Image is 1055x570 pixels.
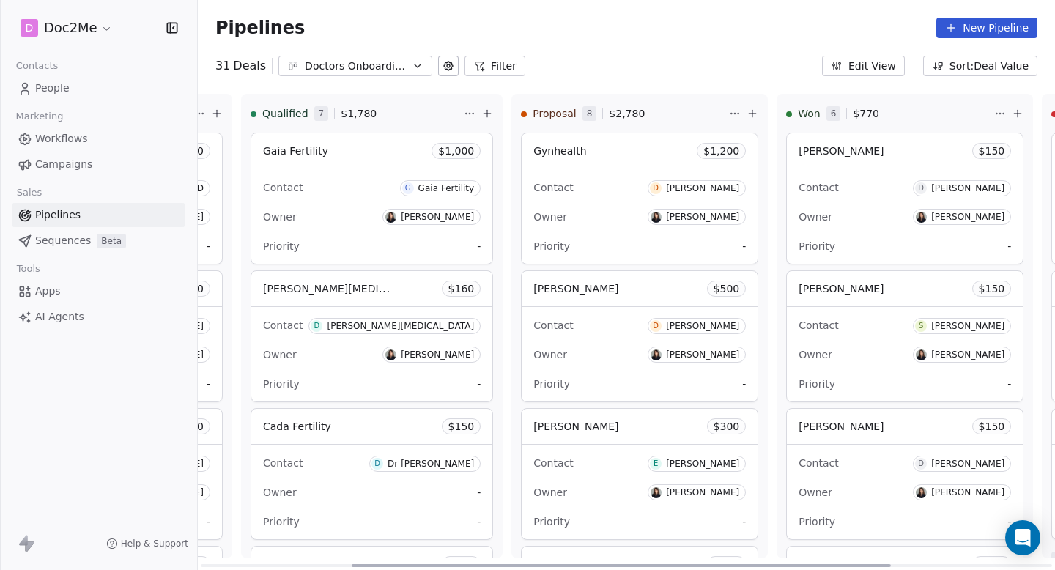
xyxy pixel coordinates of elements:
span: Owner [263,211,297,223]
span: Contact [263,182,303,193]
span: - [1007,239,1011,253]
span: $ 150 [979,281,1005,296]
div: S [919,320,923,332]
span: - [477,239,481,253]
div: Cada Fertility$150ContactDDr [PERSON_NAME]Owner-Priority- [251,408,493,540]
div: D [918,182,924,194]
div: Proposal8$2,780 [521,95,726,133]
span: Tools [10,258,46,280]
div: [PERSON_NAME] [931,321,1004,331]
span: [PERSON_NAME] [533,421,618,432]
div: [PERSON_NAME][MEDICAL_DATA]$160ContactD[PERSON_NAME][MEDICAL_DATA]OwnerL[PERSON_NAME]Priority- [251,270,493,402]
a: Workflows [12,127,185,151]
span: Gaia Fertility [263,145,328,157]
span: - [207,377,210,391]
span: - [742,377,746,391]
span: Owner [263,349,297,360]
span: - [742,239,746,253]
div: Won6$770 [786,95,991,133]
span: Owner [533,486,567,498]
span: Priority [799,516,835,528]
a: Apps [12,279,185,303]
div: [PERSON_NAME]$150ContactD[PERSON_NAME]OwnerL[PERSON_NAME]Priority- [786,133,1023,264]
span: Sales [10,182,48,204]
span: Priority [263,378,300,390]
span: [PERSON_NAME] [799,421,884,432]
img: L [385,349,396,360]
div: Doctors Onboarding [305,59,406,74]
div: [PERSON_NAME] [931,459,1004,469]
span: Sequences [35,233,91,248]
span: Won [798,106,820,121]
span: Contact [263,319,303,331]
span: Contact [799,319,838,331]
span: Gynhealth [533,145,586,157]
span: $ 150 [979,144,1005,158]
span: Contacts [10,55,64,77]
div: [PERSON_NAME]$150ContactD[PERSON_NAME]OwnerL[PERSON_NAME]Priority- [786,408,1023,540]
a: Campaigns [12,152,185,177]
a: People [12,76,185,100]
div: [PERSON_NAME] [666,183,739,193]
span: Contact [799,457,838,469]
span: Owner [799,211,832,223]
span: - [1007,377,1011,391]
span: - [207,239,210,253]
span: AI Agents [35,309,84,325]
div: G [405,182,411,194]
div: Gaia Fertility [418,183,475,193]
span: [PERSON_NAME] [799,145,884,157]
div: [PERSON_NAME] [931,183,1004,193]
span: Priority [533,240,570,252]
span: Owner [799,486,832,498]
span: D [26,21,34,35]
div: [PERSON_NAME]$500ContactD[PERSON_NAME]OwnerL[PERSON_NAME]Priority- [521,270,758,402]
div: Gynhealth$1,200ContactD[PERSON_NAME]OwnerL[PERSON_NAME]Priority- [521,133,758,264]
div: [PERSON_NAME][MEDICAL_DATA] [327,321,474,331]
img: L [651,349,662,360]
span: Owner [799,349,832,360]
span: Campaigns [35,157,92,172]
span: $ 160 [448,281,475,296]
div: E [654,458,658,470]
span: - [1007,514,1011,529]
span: 7 [314,106,329,121]
span: Cada Fertility [263,421,331,432]
span: $ 500 [714,281,740,296]
span: - [742,514,746,529]
span: Priority [533,378,570,390]
span: Contact [799,182,838,193]
a: Pipelines [12,203,185,227]
div: [PERSON_NAME] [401,349,474,360]
span: Owner [533,211,567,223]
div: Gaia Fertility$1,000ContactGGaia FertilityOwnerL[PERSON_NAME]Priority- [251,133,493,264]
img: L [651,487,662,498]
button: DDoc2Me [18,15,116,40]
span: $ 1,200 [703,144,739,158]
span: $ 150 [979,419,1005,434]
span: [PERSON_NAME] [799,283,884,295]
button: New Pipeline [936,18,1037,38]
div: D [314,320,320,332]
span: People [35,81,70,96]
span: Priority [799,378,835,390]
span: Marketing [10,106,70,127]
div: [PERSON_NAME] [931,487,1004,497]
span: Qualified [262,106,308,121]
div: [PERSON_NAME] [666,487,739,497]
span: Pipelines [35,207,81,223]
button: Sort: Deal Value [923,56,1037,76]
span: Contact [263,457,303,469]
span: Workflows [35,131,88,147]
span: - [477,377,481,391]
div: D [653,182,659,194]
div: Qualified7$1,780 [251,95,461,133]
img: L [651,212,662,223]
div: [PERSON_NAME] [666,212,739,222]
div: [PERSON_NAME] [666,321,739,331]
span: [PERSON_NAME] [533,283,618,295]
a: SequencesBeta [12,229,185,253]
div: Open Intercom Messenger [1005,520,1040,555]
span: Help & Support [121,538,188,549]
span: $ 1,000 [438,144,474,158]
